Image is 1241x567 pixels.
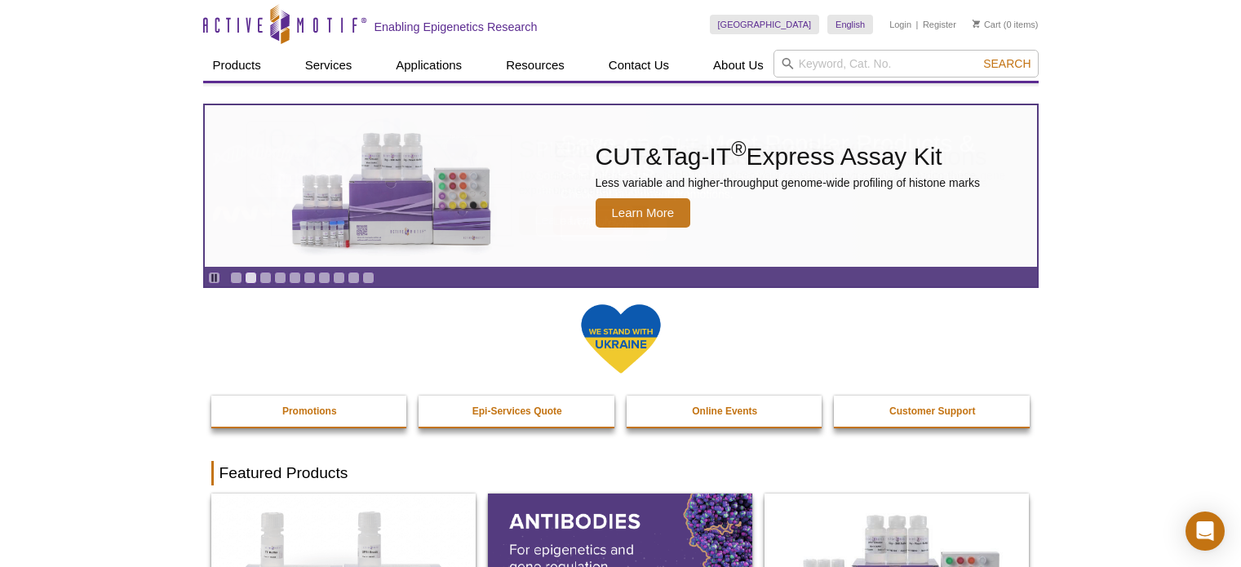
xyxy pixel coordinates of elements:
[259,272,272,284] a: Go to slide 3
[419,396,616,427] a: Epi-Services Quote
[496,50,574,81] a: Resources
[580,303,662,375] img: We Stand With Ukraine
[596,144,981,169] h2: CUT&Tag-IT Express Assay Kit
[627,396,824,427] a: Online Events
[375,20,538,34] h2: Enabling Epigenetics Research
[983,57,1030,70] span: Search
[304,272,316,284] a: Go to slide 6
[318,272,330,284] a: Go to slide 7
[773,50,1039,78] input: Keyword, Cat. No.
[978,56,1035,71] button: Search
[245,272,257,284] a: Go to slide 2
[692,405,757,417] strong: Online Events
[889,19,911,30] a: Login
[703,50,773,81] a: About Us
[386,50,472,81] a: Applications
[211,396,409,427] a: Promotions
[710,15,820,34] a: [GEOGRAPHIC_DATA]
[834,396,1031,427] a: Customer Support
[889,405,975,417] strong: Customer Support
[230,272,242,284] a: Go to slide 1
[731,137,746,160] sup: ®
[295,50,362,81] a: Services
[289,272,301,284] a: Go to slide 5
[205,105,1037,267] article: CUT&Tag-IT Express Assay Kit
[333,272,345,284] a: Go to slide 8
[596,175,981,190] p: Less variable and higher-throughput genome-wide profiling of histone marks
[257,96,526,276] img: CUT&Tag-IT Express Assay Kit
[348,272,360,284] a: Go to slide 9
[916,15,919,34] li: |
[211,461,1030,485] h2: Featured Products
[973,20,980,28] img: Your Cart
[827,15,873,34] a: English
[1186,512,1225,551] div: Open Intercom Messenger
[973,19,1001,30] a: Cart
[923,19,956,30] a: Register
[596,198,691,228] span: Learn More
[973,15,1039,34] li: (0 items)
[599,50,679,81] a: Contact Us
[205,105,1037,267] a: CUT&Tag-IT Express Assay Kit CUT&Tag-IT®Express Assay Kit Less variable and higher-throughput gen...
[203,50,271,81] a: Products
[274,272,286,284] a: Go to slide 4
[208,272,220,284] a: Toggle autoplay
[282,405,337,417] strong: Promotions
[472,405,562,417] strong: Epi-Services Quote
[362,272,375,284] a: Go to slide 10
